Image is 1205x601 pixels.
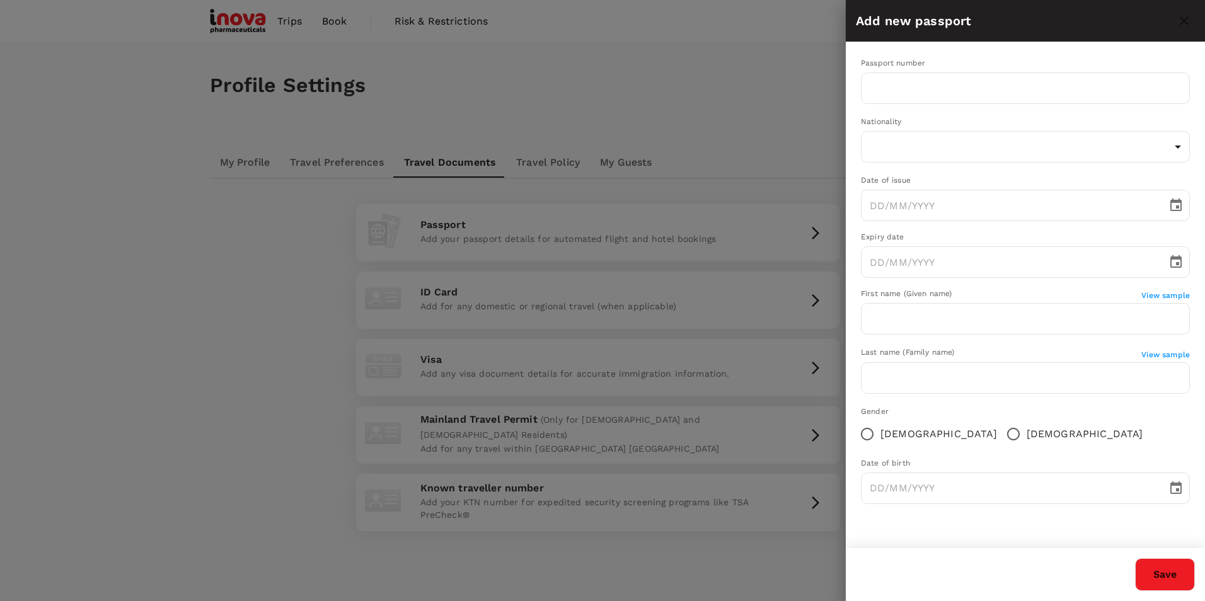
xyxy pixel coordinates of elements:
button: close [1173,10,1195,31]
span: View sample [1141,350,1190,359]
div: ​ [861,131,1190,163]
button: Choose date [1163,193,1189,218]
div: Date of issue [861,175,1190,187]
div: Expiry date [861,231,1190,244]
div: First name (Given name) [861,288,1141,300]
input: DD/MM/YYYY [861,190,1158,221]
button: Choose date [1163,476,1189,501]
button: Choose date [1163,249,1189,275]
div: Date of birth [861,457,1190,470]
div: Gender [861,406,1190,418]
div: Passport number [861,57,1190,70]
span: [DEMOGRAPHIC_DATA] [880,426,997,442]
div: Last name (Family name) [861,346,1141,359]
div: Nationality [861,116,1190,129]
h6: Add new passport [856,11,1173,31]
span: View sample [1141,291,1190,300]
span: [DEMOGRAPHIC_DATA] [1027,426,1143,442]
input: DD/MM/YYYY [861,472,1158,504]
button: Save [1135,558,1195,591]
input: DD/MM/YYYY [861,246,1158,278]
